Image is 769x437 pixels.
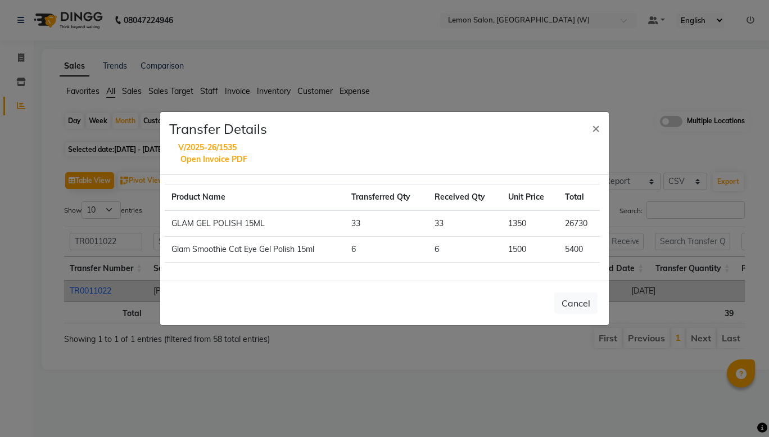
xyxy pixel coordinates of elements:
[345,210,428,237] td: 33
[180,154,247,164] a: Open Invoice PDF
[501,236,558,262] td: 1500
[169,121,376,137] h4: Transfer Details
[165,236,345,262] td: Glam Smoothie Cat Eye Gel Polish 15ml
[345,236,428,262] td: 6
[501,184,558,210] th: Unit Price
[178,142,237,152] a: V/2025-26/1535
[428,184,501,210] th: Received Qty
[592,119,600,136] span: ×
[165,210,345,237] td: GLAM GEL POLISH 15ML
[345,184,428,210] th: Transferred Qty
[428,236,501,262] td: 6
[165,184,345,210] th: Product Name
[558,210,600,237] td: 26730
[554,292,598,314] button: Cancel
[428,210,501,237] td: 33
[583,112,609,143] button: Close
[558,236,600,262] td: 5400
[501,210,558,237] td: 1350
[558,184,600,210] th: Total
